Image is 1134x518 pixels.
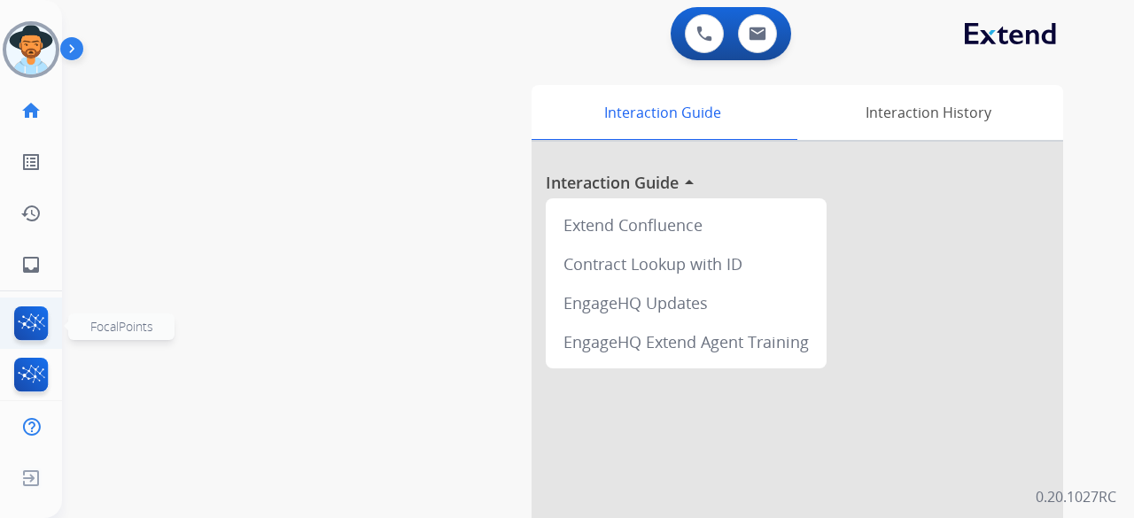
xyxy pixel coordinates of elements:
p: 0.20.1027RC [1036,486,1116,507]
img: avatar [6,25,56,74]
div: EngageHQ Updates [553,283,819,322]
div: EngageHQ Extend Agent Training [553,322,819,361]
div: Interaction Guide [532,85,793,140]
span: FocalPoints [90,318,153,335]
mat-icon: history [20,203,42,224]
div: Interaction History [793,85,1063,140]
mat-icon: inbox [20,254,42,275]
mat-icon: list_alt [20,151,42,173]
mat-icon: home [20,100,42,121]
div: Extend Confluence [553,205,819,244]
div: Contract Lookup with ID [553,244,819,283]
